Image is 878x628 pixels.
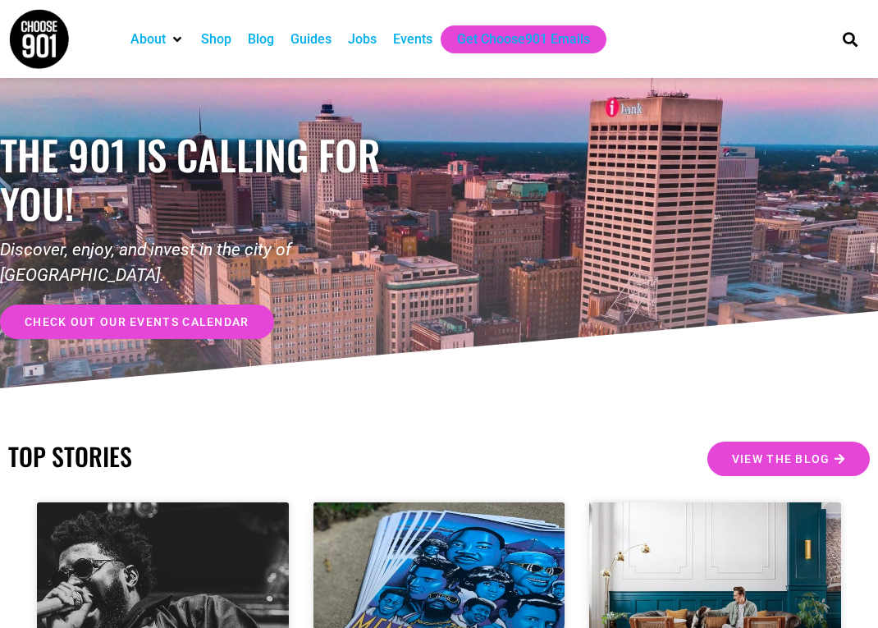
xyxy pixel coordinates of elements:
[122,25,193,53] div: About
[8,442,431,471] h2: TOP STORIES
[201,30,231,49] a: Shop
[290,30,332,49] a: Guides
[348,30,377,49] a: Jobs
[248,30,274,49] a: Blog
[457,30,590,49] a: Get Choose901 Emails
[25,316,249,328] span: check out our events calendar
[130,30,166,49] a: About
[732,453,830,465] span: View the Blog
[707,442,870,476] a: View the Blog
[122,25,820,53] nav: Main nav
[837,25,864,53] div: Search
[393,30,432,49] a: Events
